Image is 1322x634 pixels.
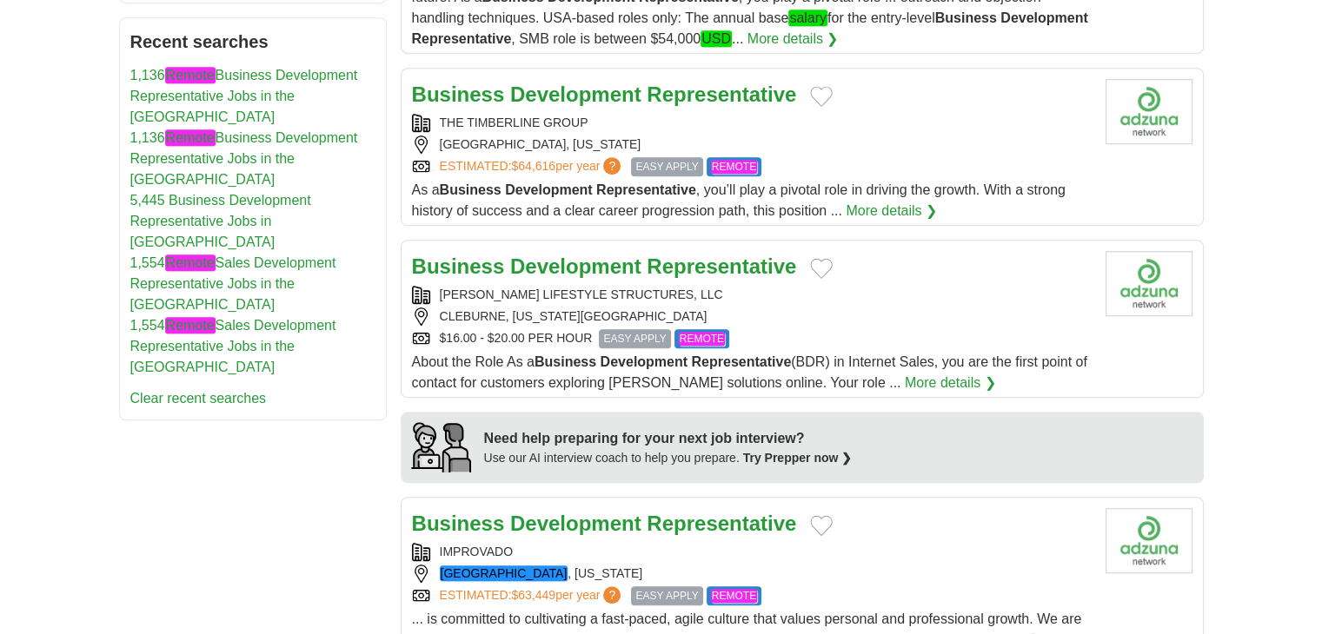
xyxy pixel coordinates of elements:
[484,449,853,467] div: Use our AI interview coach to help you prepare.
[440,182,502,197] strong: Business
[412,31,512,46] strong: Representative
[747,29,839,50] a: More details ❯
[701,30,732,47] em: USD
[647,512,796,535] strong: Representative
[130,391,267,406] a: Clear recent searches
[165,254,216,271] em: Remote
[810,86,833,107] button: Add to favorite jobs
[412,254,797,278] a: Business Development Representative
[130,67,358,124] a: 1,136RemoteBusiness Development Representative Jobs in the [GEOGRAPHIC_DATA]
[1106,79,1192,144] img: Company logo
[788,10,827,26] em: salary
[412,354,1087,390] span: About the Role As a (BDR) in Internet Sales, you are the first point of contact for customers exp...
[631,157,702,176] span: EASY APPLY
[440,565,568,581] em: [GEOGRAPHIC_DATA]
[130,29,375,55] h2: Recent searches
[810,515,833,536] button: Add to favorite jobs
[412,512,505,535] strong: Business
[846,201,937,221] a: More details ❯
[412,329,1092,348] div: $16.00 - $20.00 PER HOUR
[935,10,997,25] strong: Business
[905,373,996,393] a: More details ❯
[412,182,1066,218] span: As a , you’ll play a pivotal role in driving the growth. With a strong history of success and a c...
[412,543,1092,561] div: IMPROVADO
[412,512,797,535] a: Business Development Representative
[711,160,757,174] em: REMOTE
[505,182,592,197] strong: Development
[510,254,641,278] strong: Development
[679,332,725,346] em: REMOTE
[412,286,1092,304] div: [PERSON_NAME] LIFESTYLE STRUCTURES, LLC
[440,157,625,176] a: ESTIMATED:$64,616per year?
[412,307,1092,326] div: CLEBURNE, [US_STATE][GEOGRAPHIC_DATA]
[511,159,555,173] span: $64,616
[165,129,216,146] em: Remote
[596,182,696,197] strong: Representative
[603,157,621,175] span: ?
[412,254,505,278] strong: Business
[165,67,216,83] em: Remote
[130,317,336,374] a: 1,554RemoteSales Development Representative Jobs in the [GEOGRAPHIC_DATA]
[412,565,1092,583] div: , [US_STATE]
[1106,251,1192,316] img: Company logo
[412,114,1092,132] div: THE TIMBERLINE GROUP
[511,588,555,602] span: $63,449
[484,428,853,449] div: Need help preparing for your next job interview?
[130,129,358,187] a: 1,136RemoteBusiness Development Representative Jobs in the [GEOGRAPHIC_DATA]
[130,254,336,312] a: 1,554RemoteSales Development Representative Jobs in the [GEOGRAPHIC_DATA]
[412,83,505,106] strong: Business
[601,354,688,369] strong: Development
[810,258,833,279] button: Add to favorite jobs
[691,354,791,369] strong: Representative
[510,512,641,535] strong: Development
[647,254,796,278] strong: Representative
[165,317,216,334] em: Remote
[1000,10,1087,25] strong: Development
[412,83,797,106] a: Business Development Representative
[647,83,796,106] strong: Representative
[440,586,625,605] a: ESTIMATED:$63,449per year?
[599,329,670,348] span: EASY APPLY
[535,354,596,369] strong: Business
[130,193,311,249] a: 5,445 Business Development Representative Jobs in [GEOGRAPHIC_DATA]
[631,586,702,605] span: EASY APPLY
[1106,508,1192,573] img: Company logo
[510,83,641,106] strong: Development
[743,451,853,465] a: Try Prepper now ❯
[603,586,621,604] span: ?
[412,135,1092,154] div: [GEOGRAPHIC_DATA], [US_STATE]
[711,589,757,603] em: REMOTE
